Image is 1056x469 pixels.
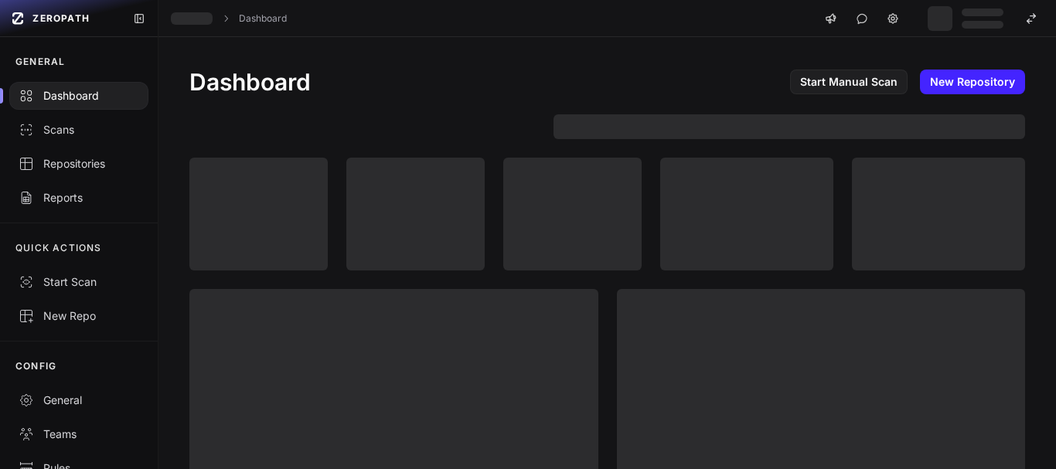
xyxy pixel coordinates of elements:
[15,56,65,68] p: GENERAL
[15,360,56,372] p: CONFIG
[19,122,139,138] div: Scans
[171,12,287,25] nav: breadcrumb
[15,242,102,254] p: QUICK ACTIONS
[920,70,1025,94] a: New Repository
[189,68,311,96] h1: Dashboard
[19,393,139,408] div: General
[19,308,139,324] div: New Repo
[6,6,121,31] a: ZEROPATH
[19,88,139,104] div: Dashboard
[220,13,231,24] svg: chevron right,
[32,12,90,25] span: ZEROPATH
[19,427,139,442] div: Teams
[19,156,139,172] div: Repositories
[19,190,139,206] div: Reports
[239,12,287,25] a: Dashboard
[790,70,908,94] a: Start Manual Scan
[19,274,139,290] div: Start Scan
